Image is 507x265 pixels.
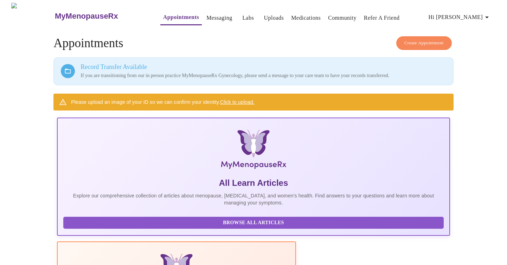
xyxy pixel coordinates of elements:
[264,13,284,23] a: Uploads
[237,11,259,25] button: Labs
[160,10,202,25] button: Appointments
[63,217,443,229] button: Browse All Articles
[54,4,146,29] a: MyMenopauseRx
[53,36,453,50] h4: Appointments
[122,130,385,172] img: MyMenopauseRx Logo
[204,11,235,25] button: Messaging
[261,11,287,25] button: Uploads
[81,72,446,79] p: If you are transitioning from our in person practice MyMenopauseRx Gynecology, please send a mess...
[364,13,400,23] a: Refer a Friend
[63,177,443,189] h5: All Learn Articles
[11,3,54,29] img: MyMenopauseRx Logo
[70,219,436,227] span: Browse All Articles
[325,11,359,25] button: Community
[288,11,323,25] button: Medications
[81,63,446,71] h3: Record Transfer Available
[328,13,357,23] a: Community
[242,13,254,23] a: Labs
[63,192,443,206] p: Explore our comprehensive collection of articles about menopause, [MEDICAL_DATA], and women's hea...
[396,36,452,50] button: Create Appointment
[63,219,445,225] a: Browse All Articles
[404,39,444,47] span: Create Appointment
[291,13,321,23] a: Medications
[361,11,403,25] button: Refer a Friend
[206,13,232,23] a: Messaging
[426,10,494,24] button: Hi [PERSON_NAME]
[429,12,491,22] span: Hi [PERSON_NAME]
[55,12,118,21] h3: MyMenopauseRx
[220,99,255,105] a: Click to upload.
[71,96,255,108] div: Please upload an image of your ID so we can confirm your identity.
[163,12,199,22] a: Appointments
